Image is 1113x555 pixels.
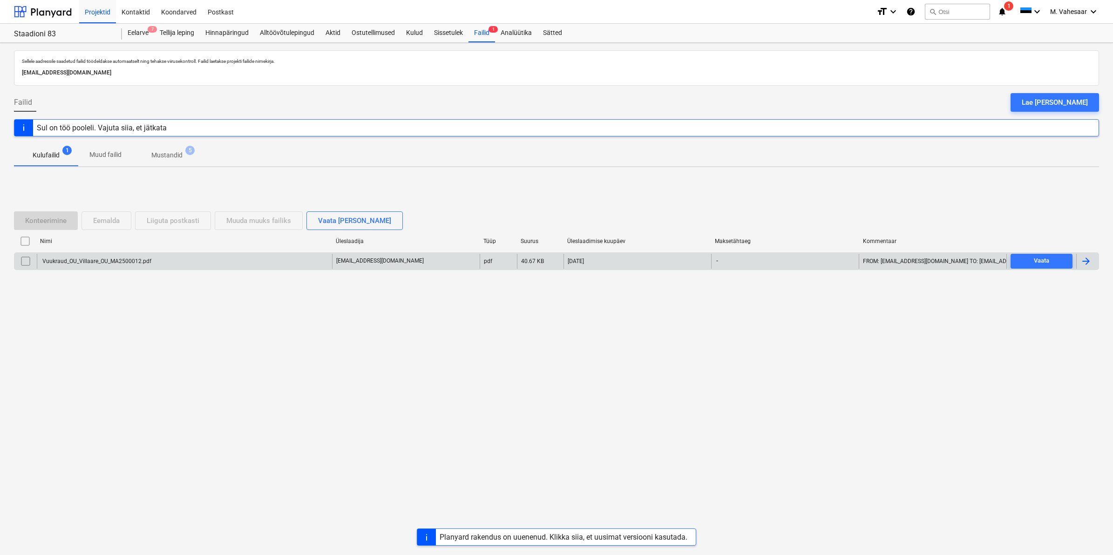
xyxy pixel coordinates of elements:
[22,58,1091,64] p: Sellele aadressile saadetud failid töödeldakse automaatselt ning tehakse viirusekontroll. Failid ...
[306,211,403,230] button: Vaata [PERSON_NAME]
[33,150,60,160] p: Kulufailid
[89,150,122,160] p: Muud failid
[200,24,254,42] a: Hinnapäringud
[346,24,400,42] a: Ostutellimused
[62,146,72,155] span: 1
[336,257,424,265] p: [EMAIL_ADDRESS][DOMAIN_NAME]
[320,24,346,42] a: Aktid
[715,257,719,265] span: -
[440,533,687,541] div: Planyard rakendus on uuenenud. Klikka siia, et uusimat versiooni kasutada.
[521,258,544,264] div: 40.67 KB
[468,24,495,42] a: Failid1
[40,238,328,244] div: Nimi
[400,24,428,42] a: Kulud
[154,24,200,42] a: Tellija leping
[1022,96,1088,108] div: Lae [PERSON_NAME]
[14,29,111,39] div: Staadioni 83
[254,24,320,42] a: Alltöövõtulepingud
[489,26,498,33] span: 1
[336,238,476,244] div: Üleslaadija
[37,123,167,132] div: Sul on töö pooleli. Vajuta siia, et jätkata
[484,258,492,264] div: pdf
[428,24,468,42] a: Sissetulek
[537,24,568,42] a: Sätted
[185,146,195,155] span: 5
[318,215,391,227] div: Vaata [PERSON_NAME]
[22,68,1091,78] p: [EMAIL_ADDRESS][DOMAIN_NAME]
[468,24,495,42] div: Failid
[567,238,707,244] div: Üleslaadimise kuupäev
[151,150,183,160] p: Mustandid
[521,238,560,244] div: Suurus
[1011,93,1099,112] button: Lae [PERSON_NAME]
[122,24,154,42] a: Eelarve7
[148,26,157,33] span: 7
[483,238,513,244] div: Tüüp
[495,24,537,42] a: Analüütika
[863,238,1003,244] div: Kommentaar
[122,24,154,42] div: Eelarve
[715,238,855,244] div: Maksetähtaeg
[14,97,32,108] span: Failid
[1011,254,1072,269] button: Vaata
[41,258,151,264] div: Vuukraud_OU_Villaare_OU_MA2500012.pdf
[1034,256,1049,266] div: Vaata
[568,258,584,264] div: [DATE]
